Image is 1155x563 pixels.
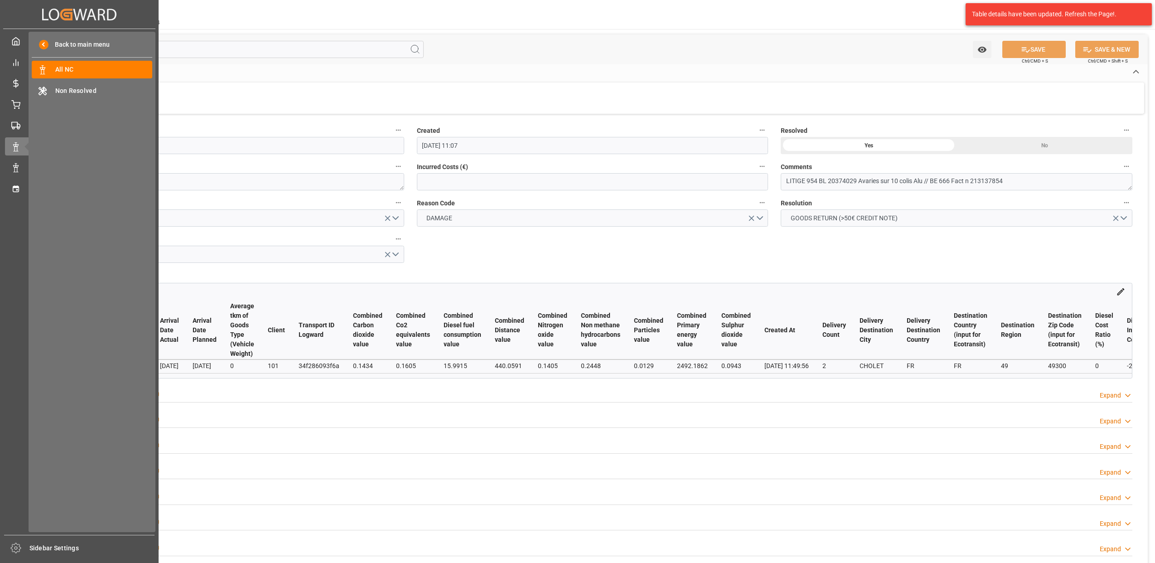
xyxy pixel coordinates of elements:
div: 0.1605 [396,360,430,371]
span: Ctrl/CMD + S [1022,58,1048,64]
span: Non Resolved [55,86,153,96]
div: Yes [781,137,957,154]
th: Client [261,301,292,359]
span: Incurred Costs (€) [417,162,468,172]
th: Arrival Date Actual [153,301,186,359]
a: Rate Management [5,74,154,92]
div: [DATE] [160,360,179,371]
span: Ctrl/CMD + Shift + S [1088,58,1128,64]
a: Data Management [5,159,154,176]
div: CHOLET [860,360,893,371]
div: FR [907,360,940,371]
div: 0.2448 [581,360,620,371]
button: Created [756,124,768,136]
div: -28.2017 [1127,360,1152,371]
button: open menu [417,209,768,227]
input: DD-MM-YYYY HH:MM [417,137,768,154]
a: Control Tower [5,53,154,71]
div: Expand [1100,519,1121,529]
button: Resolution [1121,197,1132,209]
div: No [957,137,1132,154]
button: Updated [392,124,404,136]
div: 2492.1862 [677,360,708,371]
div: Expand [1100,442,1121,451]
div: 0.0943 [721,360,751,371]
button: open menu [973,41,991,58]
button: Transport ID Logward * [392,160,404,172]
th: Destination Zip Code (input for Ecotransit) [1041,301,1088,359]
span: GOODS RETURN (>50€ CREDIT NOTE) [786,214,902,223]
th: Combined Co2 equivalents value [389,301,437,359]
div: 49 [1001,360,1034,371]
div: Expand [1100,417,1121,426]
div: Expand [1100,544,1121,554]
th: Combined Diesel fuel consumption value [437,301,488,359]
th: Diesel Cost Ratio (%) [1088,301,1120,359]
span: Comments [781,162,812,172]
div: 0.0129 [634,360,663,371]
th: Combined Carbon dioxide value [346,301,389,359]
div: Expand [1100,493,1121,503]
input: DD-MM-YYYY HH:MM [53,137,404,154]
div: 0 [1095,360,1113,371]
button: SAVE [1002,41,1066,58]
button: Resolved [1121,124,1132,136]
th: Transport ID Logward [292,301,346,359]
button: Reason Code [756,197,768,209]
a: Order Management [5,95,154,113]
span: Reason Code [417,199,455,208]
div: 49300 [1048,360,1082,371]
button: Cost Ownership [392,233,404,245]
a: Timeslot Management [5,180,154,197]
span: Sidebar Settings [29,544,155,553]
th: Average tkm of Goods Type (Vehicle Weight) [223,301,261,359]
span: Created [417,126,440,136]
div: 0.1434 [353,360,382,371]
div: 0 [230,360,254,371]
th: Combined Particles value [627,301,670,359]
th: Destination Country (input for Ecotransit) [947,301,994,359]
th: Combined Sulphur dioxide value [715,301,758,359]
button: Responsible Party [392,197,404,209]
div: 440.0591 [495,360,524,371]
th: Delivery Destination City [853,301,900,359]
a: All NC [32,61,152,78]
th: Arrival Date Planned [186,301,223,359]
th: Delivery Count [816,301,853,359]
span: Resolution [781,199,812,208]
span: DAMAGE [422,214,457,223]
a: Non Resolved [32,82,152,99]
span: Back to main menu [48,40,110,49]
input: Search Fields [42,41,424,58]
button: open menu [781,209,1132,227]
button: SAVE & NEW [1075,41,1139,58]
span: Resolved [781,126,807,136]
div: FR [954,360,987,371]
th: Destination Region [994,301,1041,359]
th: Combined Nitrogen oxide value [531,301,574,359]
th: Combined Primary energy value [670,301,715,359]
button: Comments [1121,160,1132,172]
div: 101 [268,360,285,371]
a: My Cockpit [5,32,154,50]
textarea: 34f286093f6a [53,173,404,190]
a: Transport Management [5,116,154,134]
button: Incurred Costs (€) [756,160,768,172]
div: Expand [1100,468,1121,477]
th: Created At [758,301,816,359]
div: 0.1405 [538,360,567,371]
th: Delivery Destination Country [900,301,947,359]
button: open menu [53,209,404,227]
span: All NC [55,65,153,74]
div: Table details have been updated. Refresh the Page!. [972,10,1139,19]
th: Combined Non methane hydrocarbons value [574,301,627,359]
div: 15.9915 [444,360,481,371]
button: open menu [53,246,404,263]
th: Combined Distance value [488,301,531,359]
textarea: LITIGE 954 BL 20374029 Avaries sur 10 colis Alu // BE 666 Fact n 213137854 [781,173,1132,190]
div: Expand [1100,391,1121,400]
div: 2 [822,360,846,371]
div: [DATE] 11:49:56 [764,360,809,371]
div: [DATE] [193,360,217,371]
div: 34f286093f6a [299,360,339,371]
